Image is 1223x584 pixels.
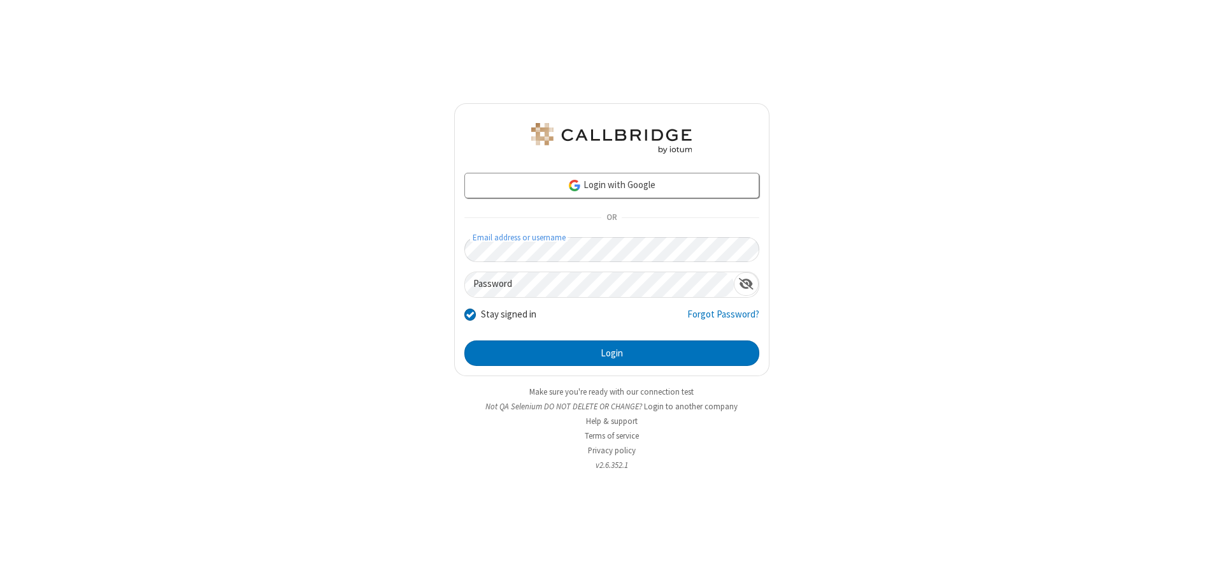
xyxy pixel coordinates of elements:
a: Forgot Password? [687,307,759,332]
div: Show password [734,272,759,296]
img: google-icon.png [568,179,582,193]
label: Stay signed in [481,307,536,322]
a: Make sure you're ready with our connection test [529,386,694,397]
img: QA Selenium DO NOT DELETE OR CHANGE [529,123,694,154]
span: OR [601,209,622,227]
input: Password [465,272,734,297]
a: Privacy policy [588,445,636,456]
iframe: Chat [1191,551,1213,575]
li: v2.6.352.1 [454,459,769,471]
input: Email address or username [464,237,759,262]
a: Terms of service [585,430,639,441]
button: Login [464,340,759,366]
a: Login with Google [464,173,759,198]
button: Login to another company [644,400,738,412]
a: Help & support [586,416,638,427]
li: Not QA Selenium DO NOT DELETE OR CHANGE? [454,400,769,412]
